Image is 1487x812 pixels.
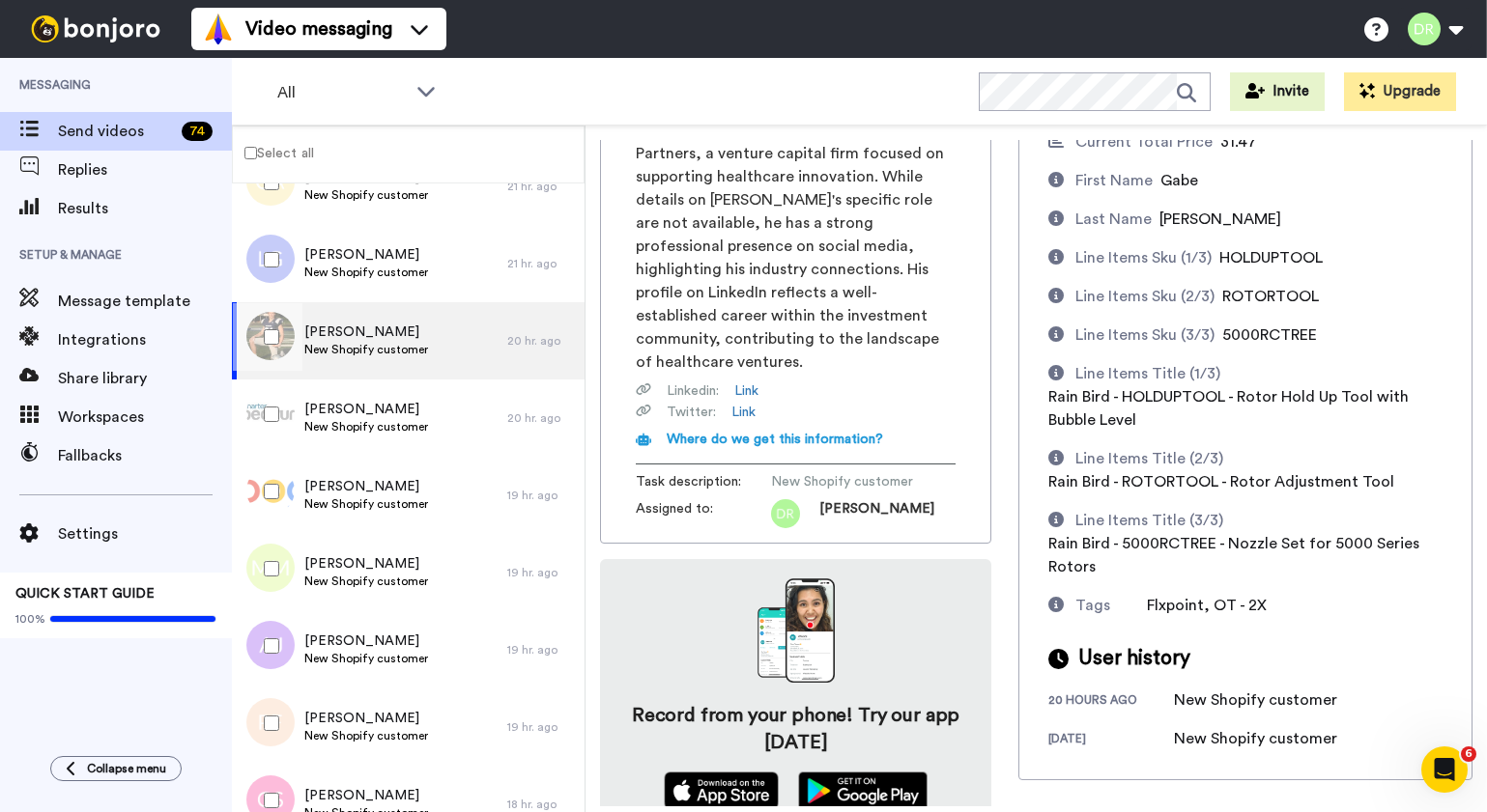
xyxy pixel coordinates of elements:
span: Send videos [58,120,174,143]
div: Line Items Sku (1/3) [1075,246,1212,269]
span: Twitter : [667,403,716,422]
div: 21 hr. ago [507,256,575,271]
div: 19 hr. ago [507,719,575,735]
span: Rain Bird - 5000RCTREE - Nozzle Set for 5000 Series Rotors [1048,536,1419,574]
div: Line Items Title (2/3) [1075,447,1223,470]
button: Collapse menu [50,756,182,781]
div: 19 hr. ago [507,642,575,658]
div: New Shopify customer [1174,727,1337,750]
span: [PERSON_NAME] [304,709,428,728]
span: [PERSON_NAME] [304,786,428,805]
span: Video messaging [245,15,392,42]
span: [PERSON_NAME] [304,631,428,651]
span: New Shopify customer [304,496,428,512]
img: vm-color.svg [203,14,234,44]
span: [PERSON_NAME] [304,477,428,496]
span: New Shopify customer [304,342,428,357]
span: [PERSON_NAME] [819,499,934,528]
img: dr.png [771,499,800,528]
div: 19 hr. ago [507,565,575,580]
div: 74 [182,122,213,141]
a: Link [734,381,758,401]
span: New Shopify customer [304,187,428,203]
div: Tags [1075,594,1110,617]
div: Line Items Title (1/3) [1075,362,1220,385]
iframe: Intercom live chat [1421,746,1468,793]
div: New Shopify customer [1174,688,1337,712]
span: Rain Bird - ROTORTOOL - Rotor Adjustment Tool [1048,474,1394,490]
span: User history [1078,644,1190,673]
span: Task description : [636,472,771,491]
div: 19 hr. ago [507,488,575,503]
span: Share library [58,367,232,390]
span: [PERSON_NAME] [304,400,428,419]
span: All [277,81,407,104]
span: Results [58,197,232,220]
span: [PERSON_NAME] is associated with Camber Partners, a venture capital firm focused on supporting he... [636,119,956,374]
img: download [758,578,835,683]
span: Integrations [58,328,232,351]
span: New Shopify customer [304,728,428,743]
div: Last Name [1075,208,1152,231]
div: Line Items Title (3/3) [1075,509,1223,532]
div: 20 hours ago [1048,692,1174,712]
button: Upgrade [1344,72,1456,111]
div: Line Items Sku (2/3) [1075,285,1215,308]
span: Message template [58,290,232,313]
span: New Shopify customer [304,265,428,280]
div: 20 hr. ago [507,333,575,349]
span: Settings [58,522,232,546]
span: ROTORTOOL [1222,289,1319,304]
span: Replies [58,158,232,182]
span: New Shopify customer [771,472,955,491]
span: Where do we get this information? [667,433,883,446]
span: New Shopify customer [304,651,428,666]
button: Invite [1230,72,1325,111]
span: Flxpoint, OT - 2X [1147,598,1267,613]
img: bj-logo-header-white.svg [23,15,168,42]
span: Fallbacks [58,444,232,467]
span: 100% [15,611,45,627]
span: [PERSON_NAME] [304,554,428,574]
label: Select all [233,141,314,164]
div: [DATE] [1048,731,1174,750]
h4: Record from your phone! Try our app [DATE] [619,702,972,756]
span: Assigned to: [636,499,771,528]
span: New Shopify customer [304,419,428,434]
span: HOLDUPTOOL [1219,250,1323,266]
div: Current Total Price [1075,130,1213,154]
a: Link [731,403,756,422]
span: QUICK START GUIDE [15,587,155,601]
span: New Shopify customer [304,574,428,589]
div: Line Items Sku (3/3) [1075,323,1215,347]
span: Gabe [1160,173,1198,188]
span: 5000RCTREE [1222,327,1317,343]
span: Workspaces [58,406,232,429]
div: 21 hr. ago [507,179,575,194]
div: First Name [1075,169,1153,192]
img: playstore [798,771,929,810]
span: Rain Bird - HOLDUPTOOL - Rotor Hold Up Tool with Bubble Level [1048,389,1409,428]
input: Select all [244,147,257,159]
div: 18 hr. ago [507,797,575,812]
span: 31.47 [1220,134,1257,150]
span: Linkedin : [667,381,719,401]
span: [PERSON_NAME] [1159,211,1281,227]
span: Collapse menu [87,761,166,776]
span: 6 [1461,746,1476,762]
div: 20 hr. ago [507,410,575,426]
span: [PERSON_NAME] [304,245,428,265]
img: appstore [664,771,779,810]
span: [PERSON_NAME] [304,322,428,342]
